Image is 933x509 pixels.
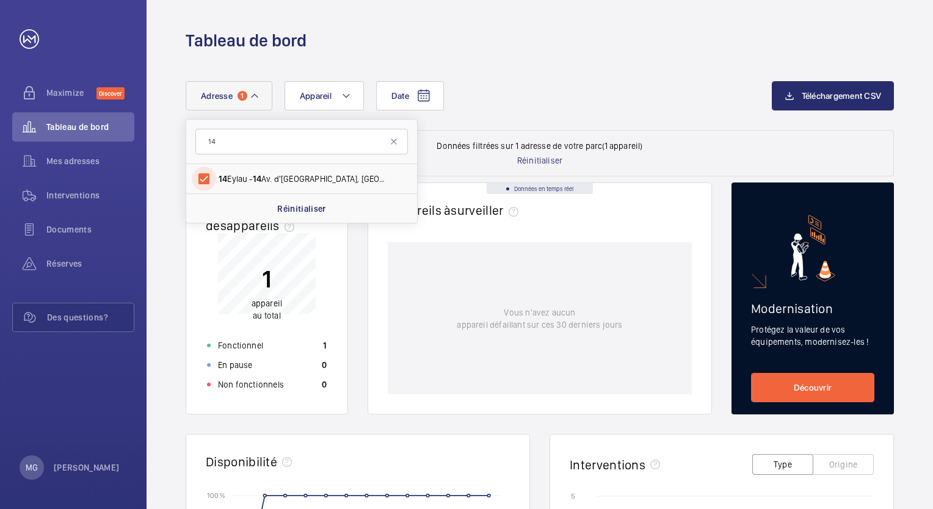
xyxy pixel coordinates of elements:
[376,81,444,110] button: Date
[751,301,874,316] h2: Modernisation
[252,297,282,322] p: au total
[252,264,282,294] p: 1
[802,91,882,101] span: Téléchargement CSV
[26,461,38,474] p: MG
[186,81,272,110] button: Adresse1
[300,91,332,101] span: Appareil
[54,461,120,474] p: [PERSON_NAME]
[46,87,96,99] span: Maximize
[46,189,134,201] span: Interventions
[457,306,622,331] p: Vous n'avez aucun appareil défaillant sur ces 30 derniers jours
[487,183,593,194] div: Données en temps réel
[791,215,835,281] img: marketing-card.svg
[285,81,364,110] button: Appareil
[571,492,575,500] text: 5
[517,154,562,167] p: Réinitialiser
[751,323,874,348] p: Protégez la valeur de vos équipements, modernisez-les !
[96,87,125,99] span: Discover
[437,140,642,152] p: Données filtrées sur 1 adresse de votre parc (1 appareil)
[218,378,284,391] p: Non fonctionnels
[813,454,874,475] button: Origine
[195,129,408,154] input: Trouvez une adresse
[206,454,277,469] h2: Disponibilité
[46,155,134,167] span: Mes adresses
[186,29,307,52] h1: Tableau de bord
[218,339,263,352] p: Fonctionnel
[772,81,895,110] button: Téléchargement CSV
[570,457,645,472] h2: Interventions
[388,203,523,218] h2: Appareils à
[207,491,225,499] text: 100 %
[227,218,299,233] span: appareils
[752,454,813,475] button: Type
[201,91,233,101] span: Adresse
[47,311,134,323] span: Des questions?
[751,373,874,402] a: Découvrir
[218,359,252,371] p: En pause
[451,203,523,218] span: surveiller
[219,174,227,184] span: 14
[219,173,387,185] span: Eylau - Av. d'[GEOGRAPHIC_DATA], [GEOGRAPHIC_DATA] 75116
[322,359,327,371] p: 0
[252,298,282,308] span: appareil
[238,91,247,101] span: 1
[277,203,326,215] p: Réinitialiser
[46,121,134,133] span: Tableau de bord
[253,174,261,184] span: 14
[46,258,134,270] span: Réserves
[46,223,134,236] span: Documents
[322,378,327,391] p: 0
[391,91,409,101] span: Date
[323,339,327,352] p: 1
